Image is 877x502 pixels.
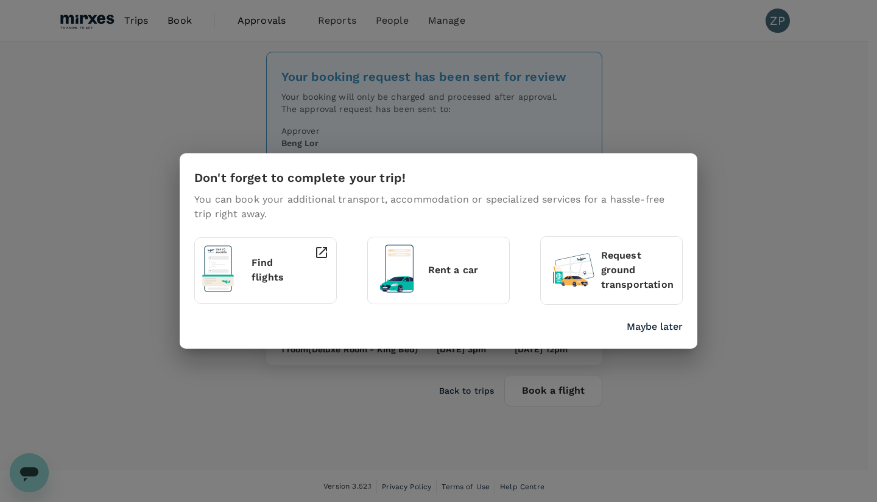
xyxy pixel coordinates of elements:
p: Request ground transportation [601,248,675,292]
p: Find flights [252,256,291,285]
h6: Don't forget to complete your trip! [194,168,406,187]
p: You can book your additional transport, accommodation or specialized services for a hassle-free t... [194,192,683,221]
button: Maybe later [627,319,683,334]
p: Rent a car [428,263,502,277]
